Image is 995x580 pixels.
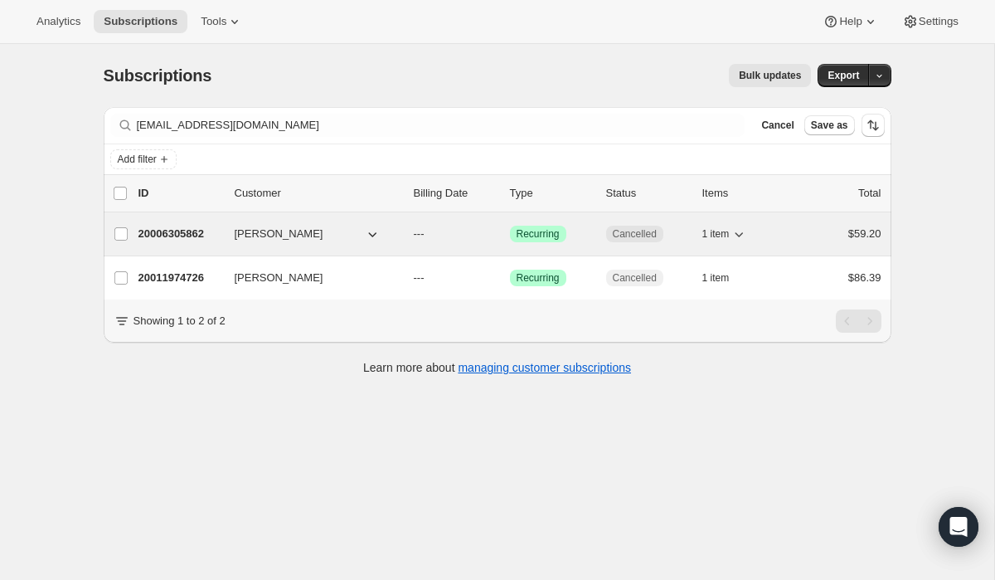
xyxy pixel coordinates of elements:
span: Recurring [517,227,560,241]
p: 20011974726 [138,270,221,286]
button: Analytics [27,10,90,33]
span: Bulk updates [739,69,801,82]
span: Add filter [118,153,157,166]
p: Learn more about [363,359,631,376]
p: Status [606,185,689,202]
button: Sort the results [862,114,885,137]
span: Cancelled [613,271,657,285]
span: $86.39 [848,271,881,284]
span: [PERSON_NAME] [235,270,323,286]
button: [PERSON_NAME] [225,221,391,247]
button: Bulk updates [729,64,811,87]
div: Items [702,185,785,202]
span: Save as [811,119,848,132]
div: IDCustomerBilling DateTypeStatusItemsTotal [138,185,881,202]
button: Cancel [755,115,800,135]
span: Export [828,69,859,82]
p: Customer [235,185,400,202]
p: Showing 1 to 2 of 2 [133,313,226,329]
span: 1 item [702,227,730,241]
button: [PERSON_NAME] [225,265,391,291]
button: Settings [892,10,968,33]
span: Subscriptions [104,66,212,85]
span: Tools [201,15,226,28]
span: --- [414,271,425,284]
button: 1 item [702,222,748,246]
div: Type [510,185,593,202]
button: Help [813,10,888,33]
span: $59.20 [848,227,881,240]
button: Save as [804,115,855,135]
span: Analytics [36,15,80,28]
button: Export [818,64,869,87]
span: Help [839,15,862,28]
p: Total [858,185,881,202]
span: Cancel [761,119,794,132]
span: 1 item [702,271,730,285]
span: Settings [919,15,959,28]
div: 20011974726[PERSON_NAME]---SuccessRecurringCancelled1 item$86.39 [138,266,881,290]
div: 20006305862[PERSON_NAME]---SuccessRecurringCancelled1 item$59.20 [138,222,881,246]
button: Tools [191,10,253,33]
span: Subscriptions [104,15,177,28]
p: 20006305862 [138,226,221,242]
span: Cancelled [613,227,657,241]
div: Open Intercom Messenger [939,507,978,547]
p: Billing Date [414,185,497,202]
button: 1 item [702,266,748,290]
span: Recurring [517,271,560,285]
button: Add filter [110,149,177,169]
nav: Pagination [836,309,881,333]
p: ID [138,185,221,202]
input: Filter subscribers [137,114,745,137]
button: Subscriptions [94,10,187,33]
span: [PERSON_NAME] [235,226,323,242]
span: --- [414,227,425,240]
a: managing customer subscriptions [458,361,631,374]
